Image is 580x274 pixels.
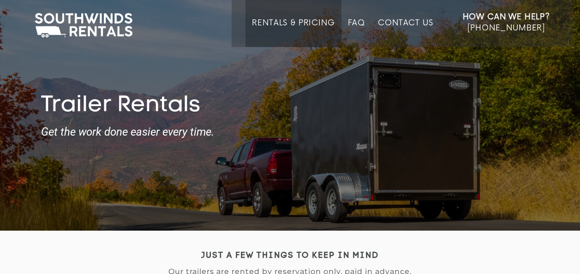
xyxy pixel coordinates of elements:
[348,18,365,47] a: FAQ
[252,18,335,47] a: Rentals & Pricing
[467,24,545,33] span: [PHONE_NUMBER]
[41,93,539,119] h1: Trailer Rentals
[463,12,550,22] strong: How Can We Help?
[463,12,550,40] a: How Can We Help? [PHONE_NUMBER]
[30,11,137,40] img: Southwinds Rentals Logo
[201,252,379,260] strong: JUST A FEW THINGS TO KEEP IN MIND
[378,18,433,47] a: Contact Us
[41,126,539,138] strong: Get the work done easier every time.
